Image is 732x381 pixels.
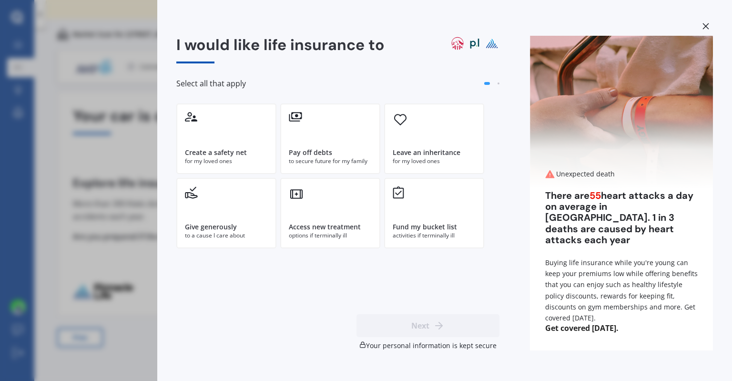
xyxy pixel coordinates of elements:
div: Fund my bucket list [393,222,457,232]
img: aia logo [450,36,465,51]
span: Select all that apply [176,79,246,88]
img: pinnacle life logo [484,36,499,51]
span: Get covered [DATE]. [530,323,713,333]
div: Pay off debts [289,148,332,157]
div: activities if terminally ill [393,231,476,240]
div: There are heart attacks a day on average in [GEOGRAPHIC_DATA]. 1 in 3 deaths are caused by heart ... [545,190,698,246]
div: Leave an inheritance [393,148,460,157]
div: Unexpected death [545,169,698,179]
div: Access new treatment [289,222,361,232]
div: to a cause I care about [185,231,268,240]
div: Create a safety net [185,148,247,157]
div: Your personal information is kept secure [356,341,499,350]
img: Unexpected death [530,36,713,188]
span: 55 [590,189,601,202]
div: to secure future for my family [289,157,372,165]
img: partners life logo [467,36,482,51]
div: Give generously [185,222,237,232]
div: for my loved ones [185,157,268,165]
div: options if terminally ill [289,231,372,240]
span: I would like life insurance to [176,35,385,55]
button: Next [356,314,499,337]
div: Buying life insurance while you're young can keep your premiums low while offering benefits that ... [545,257,698,323]
div: for my loved ones [393,157,476,165]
